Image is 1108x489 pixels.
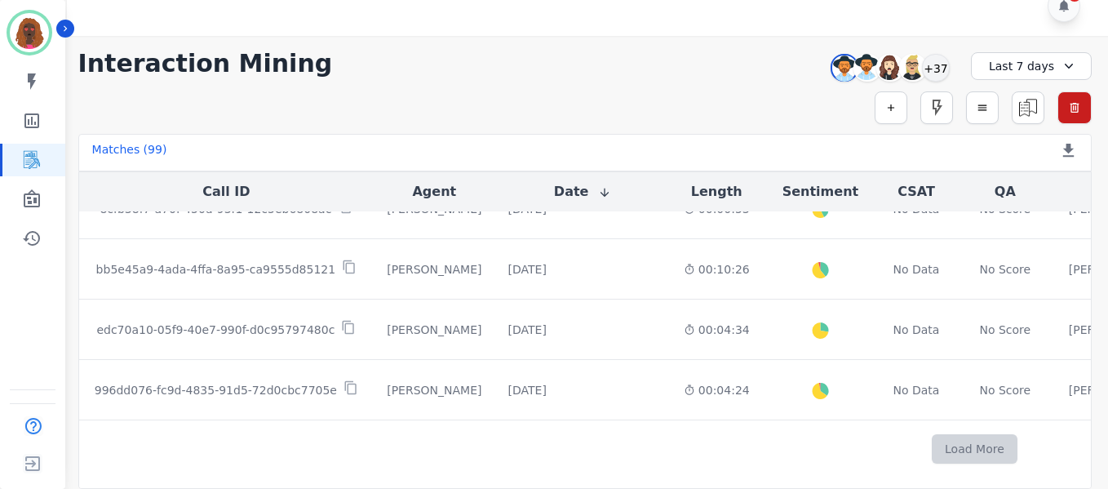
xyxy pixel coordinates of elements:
[95,382,337,398] p: 996dd076-fc9d-4835-91d5-72d0cbc7705e
[691,182,742,202] button: Length
[96,261,336,278] p: bb5e45a9-4ada-4ffa-8a95-ca9555d85121
[387,261,481,278] div: [PERSON_NAME]
[202,182,250,202] button: Call ID
[891,322,942,338] div: No Data
[684,322,750,338] div: 00:04:34
[891,382,942,398] div: No Data
[508,261,547,278] div: [DATE]
[387,322,481,338] div: [PERSON_NAME]
[554,182,612,202] button: Date
[78,49,333,78] h1: Interaction Mining
[508,382,547,398] div: [DATE]
[891,261,942,278] div: No Data
[932,434,1017,464] button: Load More
[387,382,481,398] div: [PERSON_NAME]
[979,261,1030,278] div: No Score
[684,261,750,278] div: 00:10:26
[684,382,750,398] div: 00:04:24
[782,182,858,202] button: Sentiment
[971,52,1092,80] div: Last 7 days
[922,54,950,82] div: +37
[96,322,335,338] p: edc70a10-05f9-40e7-990f-d0c95797480c
[508,322,547,338] div: [DATE]
[979,382,1030,398] div: No Score
[897,182,935,202] button: CSAT
[412,182,456,202] button: Agent
[10,13,49,52] img: Bordered avatar
[995,182,1016,202] button: QA
[979,322,1030,338] div: No Score
[92,141,167,164] div: Matches ( 99 )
